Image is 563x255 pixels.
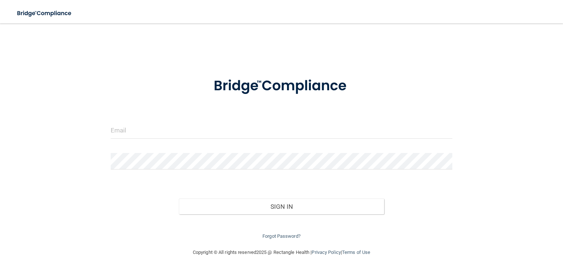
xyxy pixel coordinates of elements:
[199,68,364,105] img: bridge_compliance_login_screen.278c3ca4.svg
[262,233,301,239] a: Forgot Password?
[179,198,384,215] button: Sign In
[11,6,78,21] img: bridge_compliance_login_screen.278c3ca4.svg
[111,122,452,139] input: Email
[342,249,370,255] a: Terms of Use
[312,249,341,255] a: Privacy Policy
